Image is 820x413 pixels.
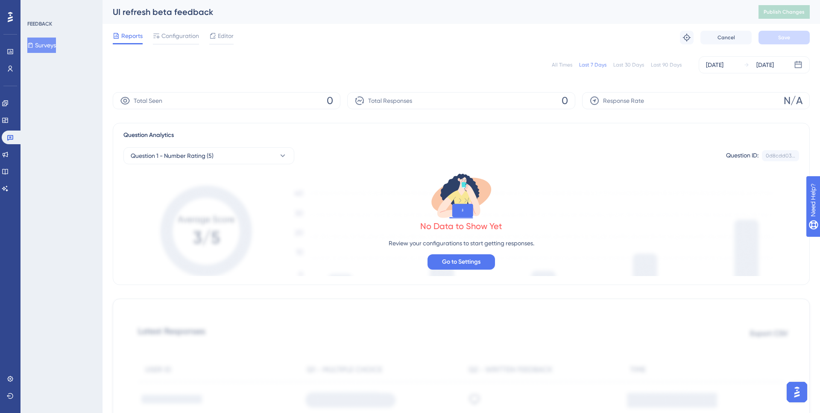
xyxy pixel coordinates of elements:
[603,96,644,106] span: Response Rate
[562,94,568,108] span: 0
[764,9,805,15] span: Publish Changes
[27,38,56,53] button: Surveys
[327,94,333,108] span: 0
[27,20,52,27] div: FEEDBACK
[113,6,737,18] div: UI refresh beta feedback
[766,152,795,159] div: 0d8cdd03...
[552,61,572,68] div: All Times
[389,238,534,248] p: Review your configurations to start getting responses.
[651,61,682,68] div: Last 90 Days
[428,254,495,270] button: Go to Settings
[368,96,412,106] span: Total Responses
[20,2,53,12] span: Need Help?
[121,31,143,41] span: Reports
[758,31,810,44] button: Save
[726,150,758,161] div: Question ID:
[134,96,162,106] span: Total Seen
[579,61,606,68] div: Last 7 Days
[218,31,234,41] span: Editor
[717,34,735,41] span: Cancel
[442,257,480,267] span: Go to Settings
[784,379,810,405] iframe: UserGuiding AI Assistant Launcher
[784,94,802,108] span: N/A
[123,147,294,164] button: Question 1 - Number Rating (5)
[700,31,752,44] button: Cancel
[613,61,644,68] div: Last 30 Days
[778,34,790,41] span: Save
[420,220,502,232] div: No Data to Show Yet
[756,60,774,70] div: [DATE]
[131,151,214,161] span: Question 1 - Number Rating (5)
[706,60,723,70] div: [DATE]
[161,31,199,41] span: Configuration
[123,130,174,140] span: Question Analytics
[758,5,810,19] button: Publish Changes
